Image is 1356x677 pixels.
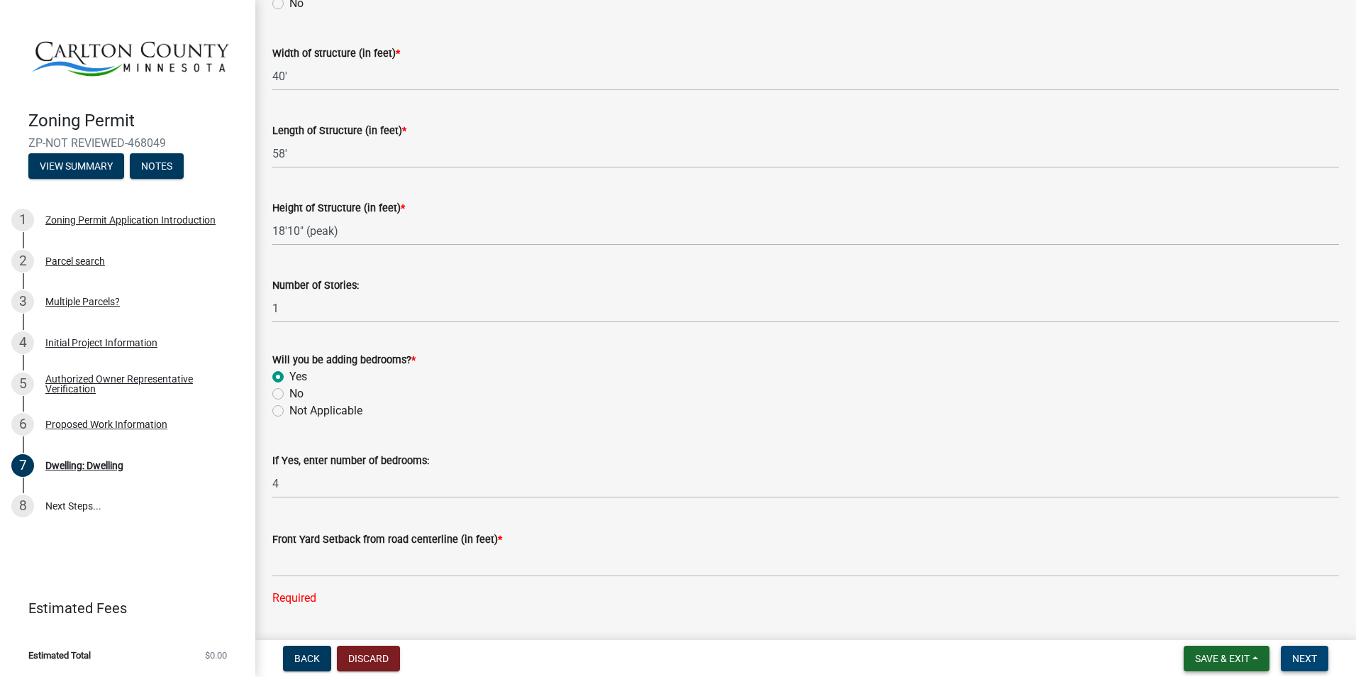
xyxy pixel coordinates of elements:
[272,590,1339,607] div: Required
[45,338,157,348] div: Initial Project Information
[45,297,120,307] div: Multiple Parcels?
[28,153,124,179] button: View Summary
[1184,646,1269,671] button: Save & Exit
[272,126,406,136] label: Length of Structure (in feet)
[289,402,362,419] label: Not Applicable
[289,385,304,402] label: No
[294,653,320,664] span: Back
[45,215,216,225] div: Zoning Permit Application Introduction
[272,204,405,214] label: Height of Structure (in feet)
[11,495,34,517] div: 8
[272,356,416,365] label: Will you be adding bedrooms?
[130,153,184,179] button: Notes
[130,162,184,173] wm-modal-confirm: Notes
[1195,653,1250,664] span: Save & Exit
[11,290,34,313] div: 3
[11,373,34,395] div: 5
[11,209,34,231] div: 1
[289,368,307,385] label: Yes
[272,535,502,545] label: Front Yard Setback from road centerline (in feet)
[45,374,233,394] div: Authorized Owner Representative Verification
[11,250,34,273] div: 2
[28,651,91,660] span: Estimated Total
[205,651,227,660] span: $0.00
[272,49,400,59] label: Width of structure (in feet)
[45,256,105,266] div: Parcel search
[28,15,233,96] img: Carlton County, Minnesota
[11,413,34,436] div: 6
[272,456,429,466] label: If Yes, enter number of bedrooms:
[45,461,123,470] div: Dwelling: Dwelling
[1292,653,1317,664] span: Next
[28,136,227,150] span: ZP-NOT REVIEWED-468049
[45,419,167,429] div: Proposed Work Information
[28,162,124,173] wm-modal-confirm: Summary
[283,646,331,671] button: Back
[272,281,359,291] label: Number of Stories:
[11,594,233,622] a: Estimated Fees
[28,111,244,131] h4: Zoning Permit
[11,331,34,354] div: 4
[1281,646,1328,671] button: Next
[337,646,400,671] button: Discard
[11,454,34,477] div: 7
